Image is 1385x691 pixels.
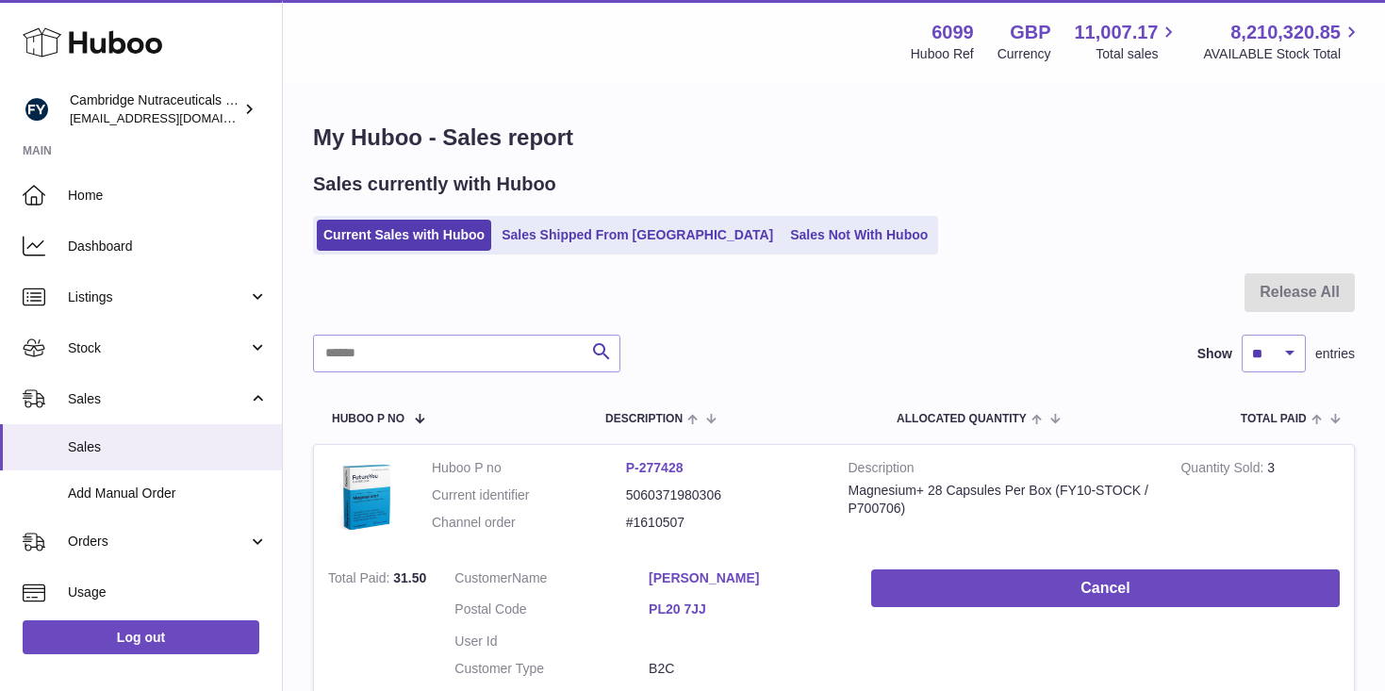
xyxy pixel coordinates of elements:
img: 1619447755.png [328,459,404,535]
span: Total sales [1096,45,1179,63]
dt: Channel order [432,514,626,532]
span: Stock [68,339,248,357]
a: Sales Not With Huboo [783,220,934,251]
dt: Current identifier [432,486,626,504]
span: Sales [68,390,248,408]
span: AVAILABLE Stock Total [1203,45,1362,63]
a: PL20 7JJ [649,601,843,618]
span: Description [605,413,683,425]
a: 11,007.17 Total sales [1074,20,1179,63]
dt: User Id [454,633,649,650]
strong: 6099 [932,20,974,45]
dd: B2C [649,660,843,678]
span: 8,210,320.85 [1230,20,1341,45]
button: Cancel [871,569,1340,608]
a: Sales Shipped From [GEOGRAPHIC_DATA] [495,220,780,251]
span: Home [68,187,268,205]
span: 11,007.17 [1074,20,1158,45]
img: huboo@camnutra.com [23,95,51,123]
span: 31.50 [393,570,426,585]
span: ALLOCATED Quantity [897,413,1027,425]
label: Show [1197,345,1232,363]
strong: GBP [1010,20,1050,45]
a: Log out [23,620,259,654]
dd: #1610507 [626,514,820,532]
h2: Sales currently with Huboo [313,172,556,197]
div: Currency [998,45,1051,63]
span: Listings [68,288,248,306]
a: P-277428 [626,460,684,475]
span: Total paid [1241,413,1307,425]
span: Usage [68,584,268,601]
span: Customer [454,570,512,585]
dt: Customer Type [454,660,649,678]
span: Dashboard [68,238,268,255]
dd: 5060371980306 [626,486,820,504]
span: entries [1315,345,1355,363]
a: Current Sales with Huboo [317,220,491,251]
dt: Huboo P no [432,459,626,477]
a: [PERSON_NAME] [649,569,843,587]
strong: Quantity Sold [1180,460,1267,480]
dt: Name [454,569,649,592]
div: Huboo Ref [911,45,974,63]
strong: Description [849,459,1153,482]
h1: My Huboo - Sales report [313,123,1355,153]
span: Sales [68,438,268,456]
td: 3 [1166,445,1354,555]
span: Orders [68,533,248,551]
span: [EMAIL_ADDRESS][DOMAIN_NAME] [70,110,277,125]
strong: Total Paid [328,570,393,590]
span: Add Manual Order [68,485,268,502]
dt: Postal Code [454,601,649,623]
div: Magnesium+ 28 Capsules Per Box (FY10-STOCK / P700706) [849,482,1153,518]
div: Cambridge Nutraceuticals Ltd [70,91,239,127]
span: Huboo P no [332,413,404,425]
a: 8,210,320.85 AVAILABLE Stock Total [1203,20,1362,63]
